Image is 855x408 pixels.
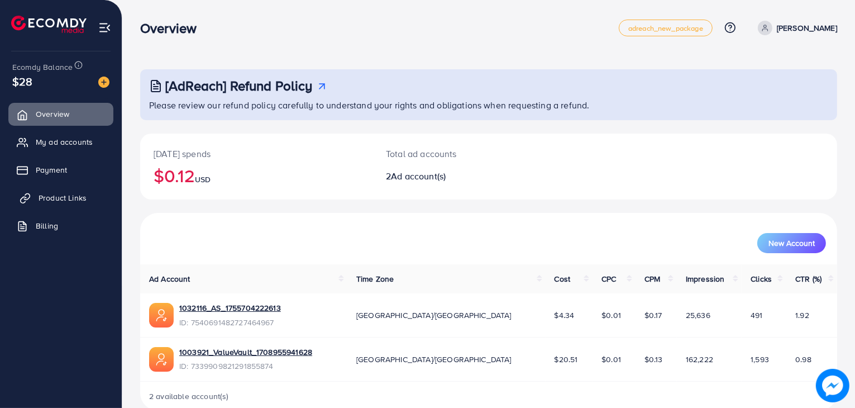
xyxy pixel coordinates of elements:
[356,354,512,365] span: [GEOGRAPHIC_DATA]/[GEOGRAPHIC_DATA]
[686,354,713,365] span: 162,222
[149,391,229,402] span: 2 available account(s)
[619,20,713,36] a: adreach_new_package
[686,273,725,284] span: Impression
[601,354,621,365] span: $0.01
[12,73,32,89] span: $28
[391,170,446,182] span: Ad account(s)
[12,61,73,73] span: Ecomdy Balance
[751,354,769,365] span: 1,593
[149,98,830,112] p: Please review our refund policy carefully to understand your rights and obligations when requesti...
[8,131,113,153] a: My ad accounts
[36,164,67,175] span: Payment
[149,273,190,284] span: Ad Account
[356,310,512,321] span: [GEOGRAPHIC_DATA]/[GEOGRAPHIC_DATA]
[36,220,58,231] span: Billing
[386,147,533,160] p: Total ad accounts
[149,347,174,372] img: ic-ads-acc.e4c84228.svg
[98,21,111,34] img: menu
[179,360,312,372] span: ID: 7339909821291855874
[555,273,571,284] span: Cost
[154,165,359,186] h2: $0.12
[751,310,762,321] span: 491
[36,136,93,148] span: My ad accounts
[179,317,281,328] span: ID: 7540691482727464967
[8,159,113,181] a: Payment
[751,273,772,284] span: Clicks
[39,192,87,203] span: Product Links
[601,273,616,284] span: CPC
[768,239,815,247] span: New Account
[154,147,359,160] p: [DATE] spends
[179,347,312,358] a: 1003921_ValueVault_1708955941628
[816,369,849,402] img: image
[8,215,113,237] a: Billing
[777,21,837,35] p: [PERSON_NAME]
[753,21,837,35] a: [PERSON_NAME]
[149,303,174,328] img: ic-ads-acc.e4c84228.svg
[601,310,621,321] span: $0.01
[795,310,809,321] span: 1.92
[795,273,821,284] span: CTR (%)
[165,78,313,94] h3: [AdReach] Refund Policy
[686,310,710,321] span: 25,636
[555,310,575,321] span: $4.34
[11,16,87,33] img: logo
[644,273,660,284] span: CPM
[757,233,826,253] button: New Account
[628,25,703,32] span: adreach_new_package
[555,354,578,365] span: $20.51
[644,354,663,365] span: $0.13
[179,302,281,314] a: 1032116_AS_1755704222613
[36,108,69,120] span: Overview
[140,20,206,36] h3: Overview
[195,174,211,185] span: USD
[644,310,662,321] span: $0.17
[356,273,394,284] span: Time Zone
[386,171,533,182] h2: 2
[98,77,109,88] img: image
[795,354,811,365] span: 0.98
[8,187,113,209] a: Product Links
[8,103,113,125] a: Overview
